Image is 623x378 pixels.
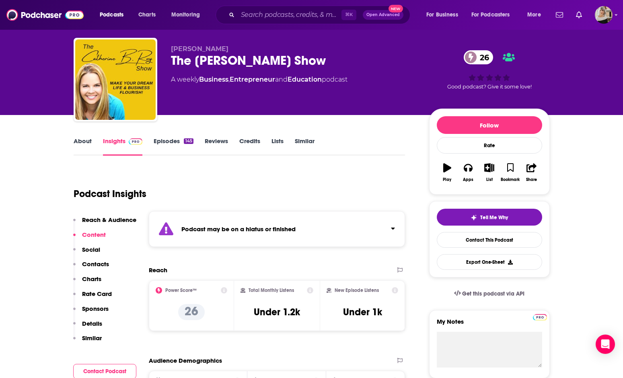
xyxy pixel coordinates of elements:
[171,75,347,84] div: A weekly podcast
[363,10,403,20] button: Open AdvancedNew
[249,288,294,293] h2: Total Monthly Listens
[82,320,102,327] p: Details
[73,334,102,349] button: Similar
[149,357,222,364] h2: Audience Demographics
[228,76,230,83] span: ,
[480,214,508,221] span: Tell Me Why
[526,177,537,182] div: Share
[288,76,322,83] a: Education
[254,306,300,318] h3: Under 1.2k
[82,290,112,298] p: Rate Card
[149,266,167,274] h2: Reach
[522,8,551,21] button: open menu
[437,318,542,332] label: My Notes
[366,13,400,17] span: Open Advanced
[389,5,403,12] span: New
[82,216,136,224] p: Reach & Audience
[429,45,550,95] div: 26Good podcast? Give it some love!
[458,158,479,187] button: Apps
[82,246,100,253] p: Social
[239,137,260,156] a: Credits
[73,216,136,231] button: Reach & Audience
[295,137,315,156] a: Similar
[82,260,109,268] p: Contacts
[275,76,288,83] span: and
[595,6,613,24] button: Show profile menu
[154,137,193,156] a: Episodes145
[205,137,228,156] a: Reviews
[149,211,405,247] section: Click to expand status details
[82,305,109,312] p: Sponsors
[82,334,102,342] p: Similar
[74,188,146,200] h1: Podcast Insights
[82,275,101,283] p: Charts
[501,177,520,182] div: Bookmark
[73,320,102,335] button: Details
[521,158,542,187] button: Share
[166,8,210,21] button: open menu
[343,306,382,318] h3: Under 1k
[6,7,84,23] img: Podchaser - Follow, Share and Rate Podcasts
[178,304,205,320] p: 26
[138,9,156,21] span: Charts
[181,225,296,233] strong: Podcast may be on a hiatus or finished
[238,8,341,21] input: Search podcasts, credits, & more...
[533,314,547,320] img: Podchaser Pro
[335,288,379,293] h2: New Episode Listens
[100,9,123,21] span: Podcasts
[472,50,493,64] span: 26
[596,335,615,354] div: Open Intercom Messenger
[426,9,458,21] span: For Business
[573,8,585,22] a: Show notifications dropdown
[479,158,500,187] button: List
[73,231,106,246] button: Content
[73,275,101,290] button: Charts
[448,284,531,304] a: Get this podcast via API
[464,50,493,64] a: 26
[73,305,109,320] button: Sponsors
[133,8,160,21] a: Charts
[165,288,197,293] h2: Power Score™
[171,9,200,21] span: Monitoring
[75,39,156,120] img: The Catherine B. Roy Show
[94,8,134,21] button: open menu
[73,260,109,275] button: Contacts
[199,76,228,83] a: Business
[74,137,92,156] a: About
[437,116,542,134] button: Follow
[171,45,228,53] span: [PERSON_NAME]
[437,254,542,270] button: Export One-Sheet
[443,177,451,182] div: Play
[73,246,100,261] button: Social
[223,6,418,24] div: Search podcasts, credits, & more...
[471,9,510,21] span: For Podcasters
[462,290,524,297] span: Get this podcast via API
[437,209,542,226] button: tell me why sparkleTell Me Why
[82,231,106,238] p: Content
[341,10,356,20] span: ⌘ K
[553,8,566,22] a: Show notifications dropdown
[463,177,473,182] div: Apps
[184,138,193,144] div: 145
[447,84,532,90] span: Good podcast? Give it some love!
[437,137,542,154] div: Rate
[437,158,458,187] button: Play
[230,76,275,83] a: Entrepreneur
[500,158,521,187] button: Bookmark
[271,137,284,156] a: Lists
[466,8,522,21] button: open menu
[471,214,477,221] img: tell me why sparkle
[103,137,143,156] a: InsightsPodchaser Pro
[73,290,112,305] button: Rate Card
[527,9,541,21] span: More
[595,6,613,24] img: User Profile
[421,8,468,21] button: open menu
[437,232,542,248] a: Contact This Podcast
[486,177,493,182] div: List
[129,138,143,145] img: Podchaser Pro
[533,313,547,320] a: Pro website
[595,6,613,24] span: Logged in as angelabaggetta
